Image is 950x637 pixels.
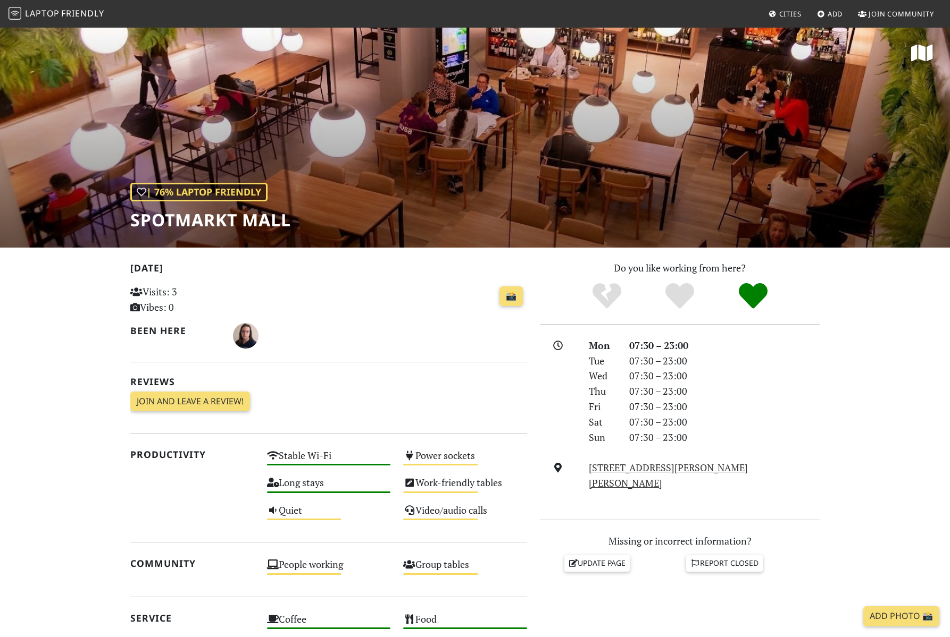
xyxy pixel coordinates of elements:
div: Power sockets [397,447,534,474]
div: People working [261,556,397,583]
img: LaptopFriendly [9,7,21,20]
h2: Service [130,613,254,624]
div: Tue [582,353,623,369]
span: Bruno Eduardo de Souza Medeiros [233,328,259,341]
h2: Community [130,558,254,569]
h2: Reviews [130,376,527,387]
div: Wed [582,368,623,384]
span: Add [828,9,843,19]
div: 07:30 – 23:00 [623,384,826,399]
span: Join Community [869,9,934,19]
a: Add Photo 📸 [863,606,939,626]
a: 📸 [499,286,523,307]
div: Sun [582,430,623,445]
a: Report closed [686,555,763,571]
div: Sat [582,414,623,430]
p: Visits: 3 Vibes: 0 [130,284,254,315]
img: 4886-bruno-eduardo.jpg [233,323,259,349]
p: Do you like working from here? [540,260,820,276]
div: 07:30 – 23:00 [623,353,826,369]
div: Stable Wi-Fi [261,447,397,474]
div: Video/audio calls [397,502,534,529]
h1: SpotMarkt Mall [130,210,291,230]
a: Cities [764,4,806,23]
div: Quiet [261,502,397,529]
div: Yes [643,282,716,311]
a: Update page [564,555,630,571]
div: Thu [582,384,623,399]
a: [STREET_ADDRESS][PERSON_NAME][PERSON_NAME] [589,461,748,489]
div: Definitely! [716,282,790,311]
div: Work-friendly tables [397,474,534,501]
h2: [DATE] [130,262,527,278]
div: Long stays [261,474,397,501]
span: Friendly [61,7,104,19]
div: | 76% Laptop Friendly [130,183,268,201]
div: 07:30 – 23:00 [623,430,826,445]
a: Add [813,4,847,23]
div: Fri [582,399,623,414]
div: 07:30 – 23:00 [623,399,826,414]
span: Laptop [25,7,60,19]
span: Cities [779,9,802,19]
div: 07:30 – 23:00 [623,338,826,353]
div: No [570,282,644,311]
p: Missing or incorrect information? [540,533,820,549]
div: Mon [582,338,623,353]
h2: Been here [130,325,220,336]
div: 07:30 – 23:00 [623,368,826,384]
div: 07:30 – 23:00 [623,414,826,430]
div: Group tables [397,556,534,583]
h2: Productivity [130,449,254,460]
a: Join and leave a review! [130,392,250,412]
a: LaptopFriendly LaptopFriendly [9,5,104,23]
a: Join Community [854,4,938,23]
